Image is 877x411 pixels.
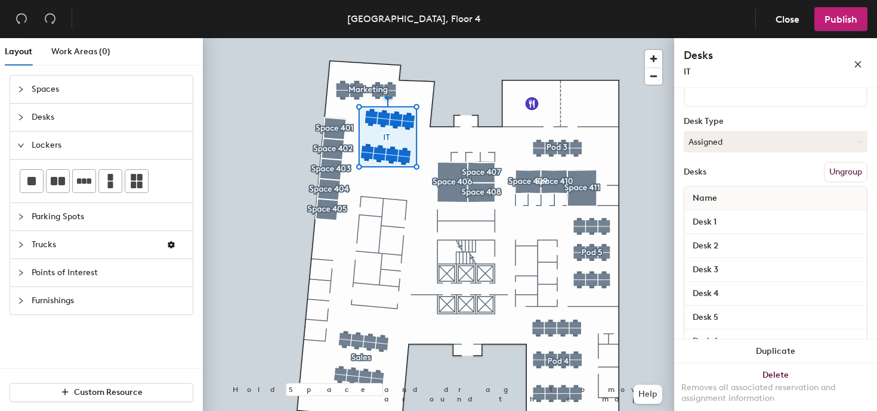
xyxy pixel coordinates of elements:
span: undo [16,13,27,24]
button: Custom Resource [10,383,193,402]
input: Unnamed desk [687,238,864,254]
input: Unnamed desk [687,309,864,326]
span: Publish [824,14,857,25]
span: collapsed [17,297,24,304]
button: Undo (⌘ + Z) [10,7,33,31]
div: Desk Type [684,117,867,126]
input: Unnamed desk [687,261,864,278]
span: Layout [5,46,32,57]
input: Unnamed desk [687,333,864,350]
span: Work Areas (0) [51,46,110,57]
span: IT [684,67,691,77]
span: Close [776,14,799,25]
input: Unnamed desk [687,214,864,231]
div: Desks [684,167,706,177]
span: Desks [32,104,186,131]
button: Publish [814,7,867,31]
span: Parking Spots [32,203,186,231]
button: Help [634,385,662,404]
span: close [854,60,862,68]
span: collapsed [17,241,24,248]
span: Points of Interest [32,259,186,287]
div: [GEOGRAPHIC_DATA], Floor 4 [347,11,481,26]
input: Unnamed desk [687,285,864,302]
button: Close [765,7,810,31]
button: Assigned [684,131,867,152]
span: Trucks [32,231,157,259]
span: Furnishings [32,287,186,315]
button: Duplicate [674,340,877,363]
span: Custom Resource [74,387,143,397]
span: expanded [17,142,24,149]
div: Removes all associated reservation and assignment information [681,382,870,404]
span: Lockers [32,132,186,159]
span: collapsed [17,86,24,93]
h4: Desks [684,48,815,63]
span: Name [687,188,723,209]
span: collapsed [17,269,24,276]
span: collapsed [17,213,24,220]
button: Redo (⌘ + ⇧ + Z) [38,7,62,31]
button: Ungroup [824,162,867,182]
span: Spaces [32,76,186,103]
span: collapsed [17,114,24,121]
